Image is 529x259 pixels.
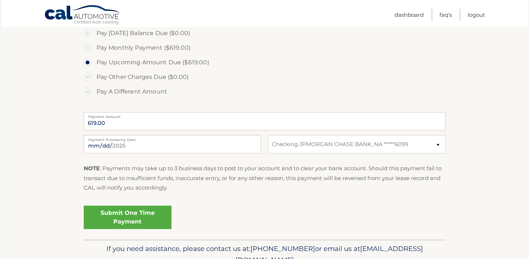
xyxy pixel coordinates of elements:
label: Payment Amount [84,112,446,118]
a: Dashboard [394,9,424,21]
label: Pay Upcoming Amount Due ($619.00) [84,55,446,70]
label: Pay Other Charges Due ($0.00) [84,70,446,84]
input: Payment Date [84,135,261,153]
input: Payment Amount [84,112,446,130]
span: [PHONE_NUMBER] [250,244,315,253]
a: FAQ's [439,9,452,21]
p: : Payments may take up to 3 business days to post to your account and to clear your bank account.... [84,164,446,193]
a: Cal Automotive [44,5,121,26]
label: Pay A Different Amount [84,84,446,99]
a: Submit One Time Payment [84,206,171,229]
a: Logout [468,9,485,21]
strong: NOTE [84,165,100,172]
label: Payment Processing Date [84,135,261,141]
label: Pay [DATE] Balance Due ($0.00) [84,26,446,41]
label: Pay Monthly Payment ($619.00) [84,41,446,55]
